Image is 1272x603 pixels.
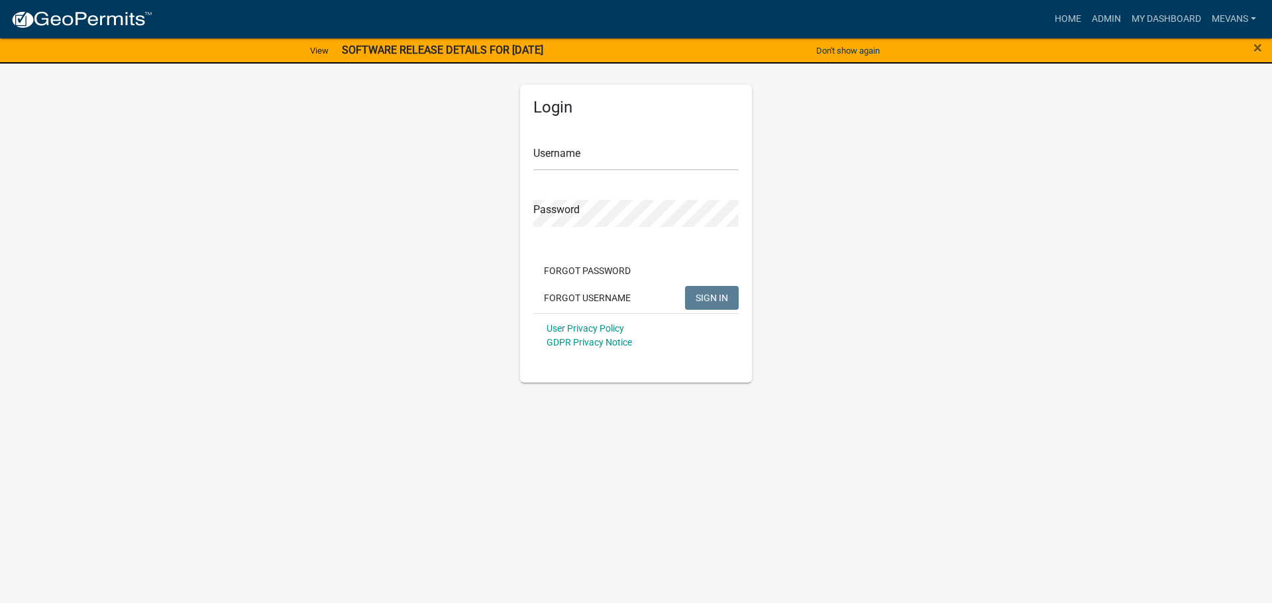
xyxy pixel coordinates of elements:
[547,337,632,348] a: GDPR Privacy Notice
[1253,38,1262,57] span: ×
[305,40,334,62] a: View
[533,286,641,310] button: Forgot Username
[1049,7,1086,32] a: Home
[342,44,543,56] strong: SOFTWARE RELEASE DETAILS FOR [DATE]
[1206,7,1261,32] a: Mevans
[685,286,739,310] button: SIGN IN
[533,98,739,117] h5: Login
[1086,7,1126,32] a: Admin
[547,323,624,334] a: User Privacy Policy
[811,40,885,62] button: Don't show again
[533,259,641,283] button: Forgot Password
[1253,40,1262,56] button: Close
[696,292,728,302] span: SIGN IN
[1126,7,1206,32] a: My Dashboard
